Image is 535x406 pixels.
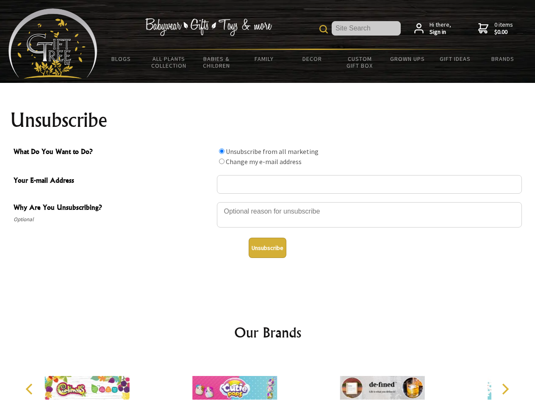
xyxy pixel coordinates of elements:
a: 0 items$0.00 [478,21,513,36]
a: Grown Ups [383,50,431,68]
img: product search [319,25,328,33]
button: Next [496,380,514,398]
button: Unsubscribe [249,238,286,258]
label: Change my e-mail address [226,157,302,166]
strong: $0.00 [494,28,513,36]
a: Decor [288,50,336,68]
a: BLOGS [97,50,145,68]
span: 0 items [494,21,513,36]
span: Why Are You Unsubscribing? [14,202,213,214]
a: Family [241,50,288,68]
label: Unsubscribe from all marketing [226,147,319,156]
img: Babywear - Gifts - Toys & more [145,18,272,36]
textarea: Why Are You Unsubscribing? [217,202,522,228]
h1: Unsubscribe [10,110,525,130]
h2: Our Brands [17,322,518,343]
a: Gift Ideas [431,50,479,68]
span: Your E-mail Address [14,175,213,187]
span: Optional [14,214,213,225]
span: Hi there, [430,21,451,36]
a: Brands [479,50,527,68]
a: Babies & Children [193,50,241,74]
img: Babyware - Gifts - Toys and more... [8,8,97,79]
input: Site Search [332,21,401,36]
span: What Do You Want to Do? [14,146,213,159]
button: Previous [21,380,40,398]
input: What Do You Want to Do? [219,148,225,154]
input: Your E-mail Address [217,175,522,194]
a: All Plants Collection [145,50,193,74]
a: Hi there,Sign in [414,21,451,36]
strong: Sign in [430,28,451,36]
input: What Do You Want to Do? [219,159,225,164]
a: Custom Gift Box [336,50,384,74]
